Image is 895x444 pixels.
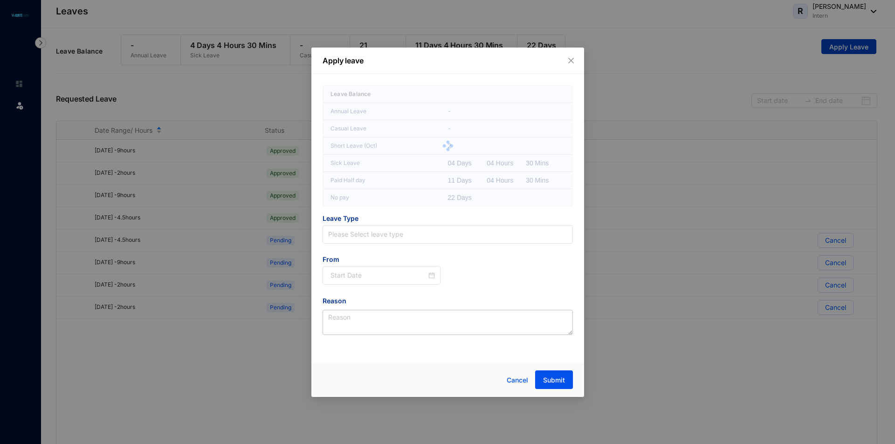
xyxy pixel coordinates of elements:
p: Apply leave [323,55,573,66]
label: Reason [323,296,353,306]
span: From [323,255,441,266]
span: Leave Type [323,214,573,225]
span: Submit [543,376,565,385]
span: close [567,57,575,64]
button: Submit [535,370,572,389]
textarea: Reason [323,310,573,335]
span: Cancel [506,375,528,385]
input: Start Date [330,270,427,280]
button: Close [566,55,576,66]
button: Cancel [499,371,535,389]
